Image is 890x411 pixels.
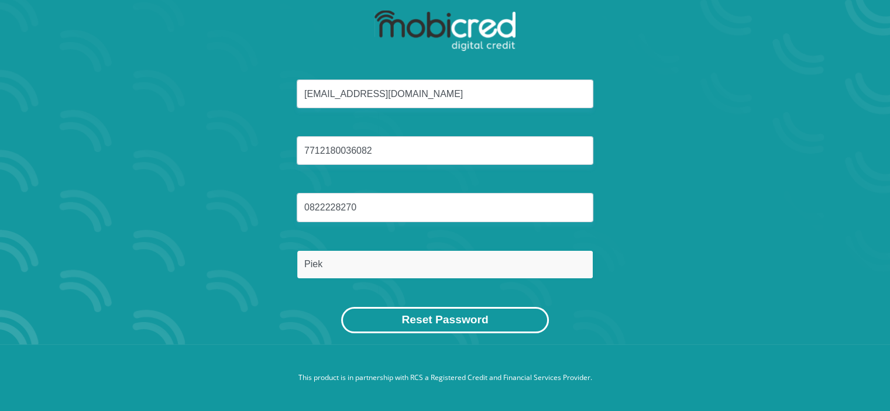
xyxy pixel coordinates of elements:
p: This product is in partnership with RCS a Registered Credit and Financial Services Provider. [121,372,770,383]
input: ID Number [297,136,593,165]
input: Cellphone Number [297,193,593,222]
input: Surname [297,250,593,279]
img: mobicred logo [374,11,516,51]
button: Reset Password [341,307,548,333]
input: Email [297,80,593,108]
